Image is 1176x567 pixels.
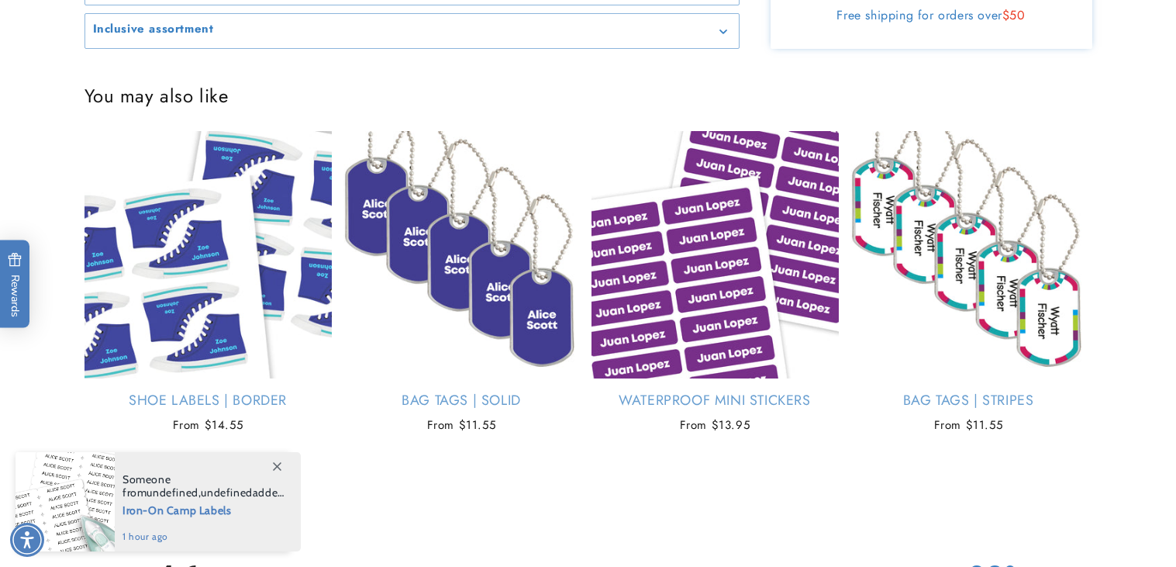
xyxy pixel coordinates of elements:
[93,22,214,37] h2: Inclusive assortment
[122,530,285,544] span: 1 hour ago
[122,473,285,500] span: Someone from , added this product to their cart.
[10,523,44,557] div: Accessibility Menu
[840,70,1160,497] iframe: Gorgias live chat window
[591,392,839,410] a: Waterproof Mini Stickers
[84,392,332,410] a: Shoe Labels | Border
[784,8,1078,23] div: Free shipping for orders over
[1009,6,1025,24] span: 50
[84,84,1092,108] h2: You may also like
[122,500,285,519] span: Iron-On Camp Labels
[85,14,739,49] summary: Inclusive assortment
[201,486,252,500] span: undefined
[1002,6,1010,24] span: $
[1098,500,1160,551] iframe: Gorgias live chat messenger
[338,392,585,410] a: Bag Tags | Solid
[8,252,22,316] span: Rewards
[147,486,198,500] span: undefined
